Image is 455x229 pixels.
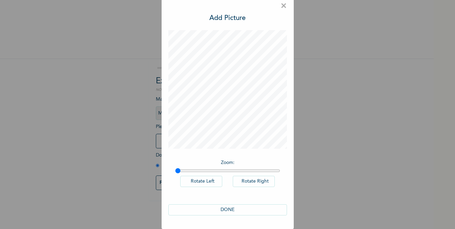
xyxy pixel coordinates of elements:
button: Rotate Right [233,176,275,187]
h3: Add Picture [209,13,246,23]
p: Zoom : [175,159,280,166]
button: DONE [168,204,287,215]
button: Rotate Left [180,176,222,187]
span: Please add a recent Passport Photograph [156,124,278,152]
